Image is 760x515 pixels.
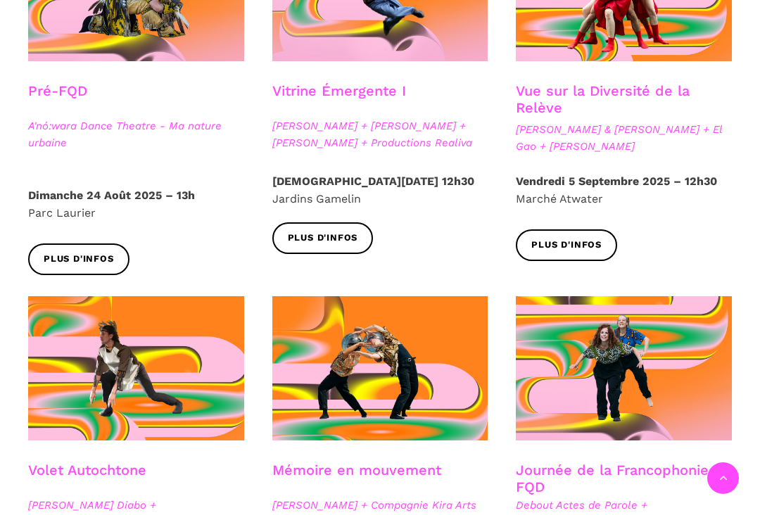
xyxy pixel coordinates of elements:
[28,189,195,202] strong: Dimanche 24 Août 2025 – 13h
[28,82,87,117] h3: Pré-FQD
[272,497,488,514] span: [PERSON_NAME] + Compagnie Kira Arts
[28,186,244,222] p: Parc Laurier
[272,174,474,188] strong: [DEMOGRAPHIC_DATA][DATE] 12h30
[28,462,146,478] a: Volet Autochtone
[516,82,732,117] h3: Vue sur la Diversité de la Relève
[516,174,717,188] strong: Vendredi 5 Septembre 2025 – 12h30
[516,121,732,155] span: [PERSON_NAME] & [PERSON_NAME] + El Gao + [PERSON_NAME]
[516,172,732,208] p: Marché Atwater
[272,117,488,151] span: [PERSON_NAME] + [PERSON_NAME] + [PERSON_NAME] + Productions Realiva
[272,222,374,254] a: Plus d'infos
[272,172,488,208] p: Jardins Gamelin
[28,117,244,151] span: A'nó:wara Dance Theatre - Ma nature urbaine
[531,238,602,253] span: Plus d'infos
[516,229,617,261] a: Plus d'infos
[288,231,358,246] span: Plus d'infos
[516,462,731,495] a: Journée de la Francophonie du FQD
[28,243,129,275] a: Plus d'infos
[272,82,406,117] h3: Vitrine Émergente I
[272,462,441,478] a: Mémoire en mouvement
[44,252,114,267] span: Plus d'infos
